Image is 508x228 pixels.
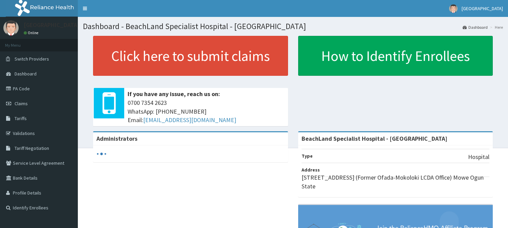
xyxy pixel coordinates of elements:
p: [GEOGRAPHIC_DATA] [24,22,80,28]
b: If you have any issue, reach us on: [128,90,220,98]
p: Hospital [468,153,489,161]
a: Click here to submit claims [93,36,288,76]
span: Tariff Negotiation [15,145,49,151]
span: [GEOGRAPHIC_DATA] [462,5,503,12]
p: [STREET_ADDRESS] (Former Ofada-Mokoloki LCDA Office) Mowe Ogun State [302,173,490,190]
b: Administrators [96,135,137,142]
strong: BeachLand Specialist Hospital - [GEOGRAPHIC_DATA] [302,135,447,142]
a: [EMAIL_ADDRESS][DOMAIN_NAME] [143,116,236,124]
svg: audio-loading [96,149,107,159]
span: 0700 7354 2623 WhatsApp: [PHONE_NUMBER] Email: [128,98,285,124]
a: Dashboard [463,24,488,30]
a: How to Identify Enrollees [298,36,493,76]
a: Online [24,30,40,35]
span: Claims [15,100,28,107]
li: Here [488,24,503,30]
span: Switch Providers [15,56,49,62]
img: User Image [3,20,19,36]
span: Dashboard [15,71,37,77]
h1: Dashboard - BeachLand Specialist Hospital - [GEOGRAPHIC_DATA] [83,22,503,31]
img: User Image [449,4,458,13]
b: Address [302,167,320,173]
span: Tariffs [15,115,27,121]
b: Type [302,153,313,159]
